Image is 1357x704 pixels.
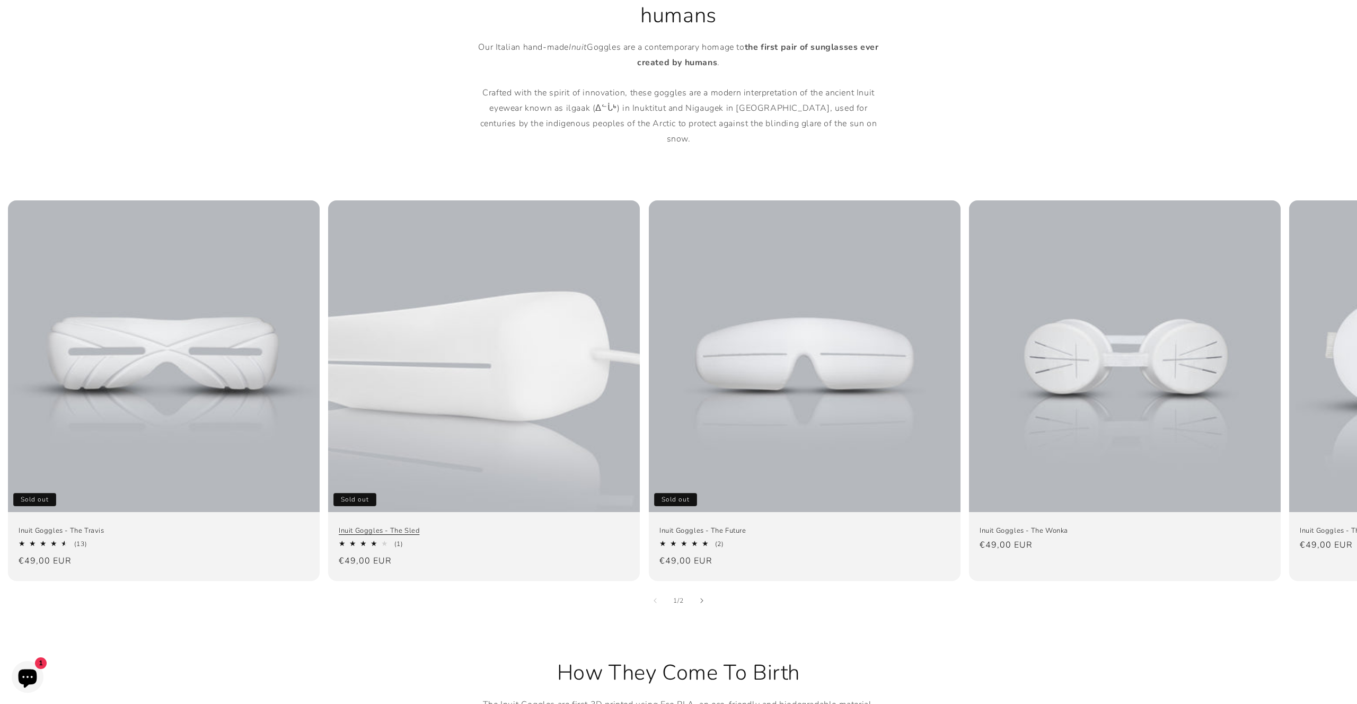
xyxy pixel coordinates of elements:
em: Inuit [569,41,587,53]
inbox-online-store-chat: Shopify online store chat [8,661,47,696]
strong: the first pair of sunglasses [745,41,858,53]
span: / [677,595,680,606]
span: 2 [680,595,684,606]
a: Inuit Goggles - The Sled [339,526,629,535]
span: 1 [673,595,677,606]
button: Slide right [690,589,713,612]
p: Our Italian hand-made Goggles are a contemporary homage to . Crafted with the spirit of innovatio... [472,40,885,147]
a: Inuit Goggles - The Wonka [980,526,1270,535]
h2: How They Come To Birth [472,659,885,687]
a: Inuit Goggles - The Future [659,526,950,535]
a: Inuit Goggles - The Travis [19,526,309,535]
button: Slide left [644,589,667,612]
strong: ever created by humans [637,41,878,68]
